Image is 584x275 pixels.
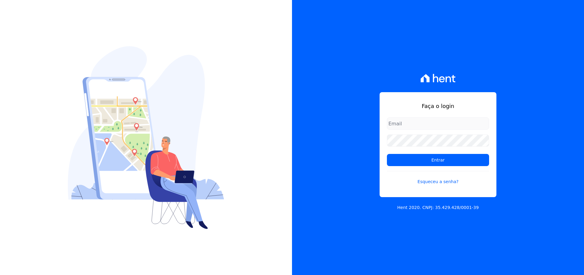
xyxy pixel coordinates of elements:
input: Email [387,117,489,130]
a: Esqueceu a senha? [387,171,489,185]
img: Login [68,46,224,229]
h1: Faça o login [387,102,489,110]
p: Hent 2020. CNPJ: 35.429.428/0001-39 [397,204,479,211]
input: Entrar [387,154,489,166]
